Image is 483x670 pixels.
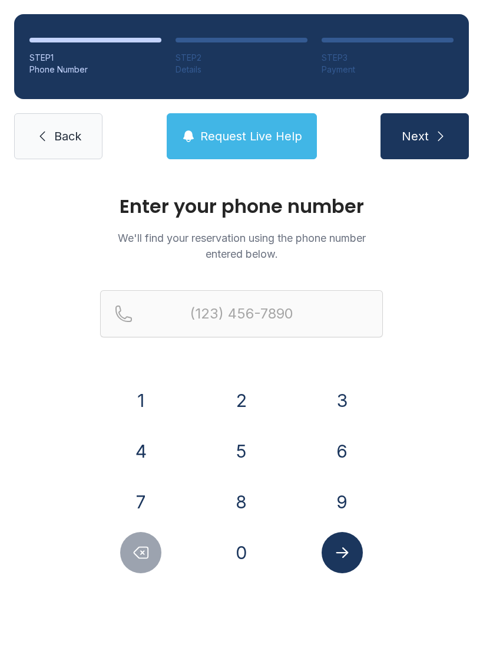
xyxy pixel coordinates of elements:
[322,431,363,472] button: 6
[54,128,81,144] span: Back
[221,380,262,421] button: 2
[100,197,383,216] h1: Enter your phone number
[322,481,363,523] button: 9
[221,481,262,523] button: 8
[120,481,161,523] button: 7
[322,532,363,573] button: Submit lookup form
[176,52,307,64] div: STEP 2
[221,431,262,472] button: 5
[120,532,161,573] button: Delete number
[120,380,161,421] button: 1
[402,128,429,144] span: Next
[200,128,302,144] span: Request Live Help
[120,431,161,472] button: 4
[322,52,454,64] div: STEP 3
[29,52,161,64] div: STEP 1
[100,290,383,337] input: Reservation phone number
[221,532,262,573] button: 0
[322,64,454,75] div: Payment
[100,230,383,262] p: We'll find your reservation using the phone number entered below.
[29,64,161,75] div: Phone Number
[322,380,363,421] button: 3
[176,64,307,75] div: Details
